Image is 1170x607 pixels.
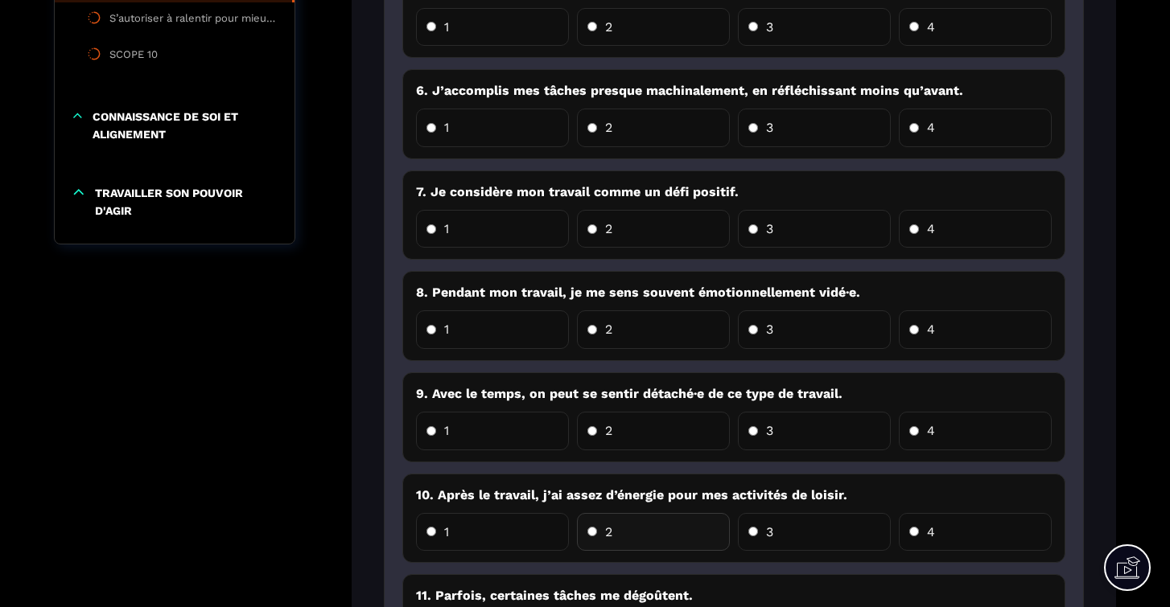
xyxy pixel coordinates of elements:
[416,109,569,147] label: 1
[899,310,1052,349] label: 4
[748,527,758,536] input: 3
[577,513,730,552] label: 2
[416,8,569,47] label: 1
[416,513,569,552] label: 1
[899,109,1052,147] label: 4
[587,22,597,31] input: 2
[738,8,891,47] label: 3
[95,184,278,220] p: TRAVAILLER SON POUVOIR D'AGIR
[909,426,919,436] input: 4
[738,412,891,450] label: 3
[416,486,1052,505] div: 10. Après le travail, j’ai assez d’énergie pour mes activités de loisir.
[426,123,436,133] input: 1
[416,310,569,349] label: 1
[748,426,758,436] input: 3
[109,10,278,31] div: S’autoriser à ralentir pour mieux rebondir
[909,527,919,536] input: 4
[426,22,436,31] input: 1
[909,22,919,31] input: 4
[587,224,597,234] input: 2
[416,210,569,248] label: 1
[416,283,1052,302] div: 8. Pendant mon travail, je me sens souvent émotionnellement vidé·e.
[577,310,730,349] label: 2
[738,310,891,349] label: 3
[748,325,758,334] input: 3
[577,210,730,248] label: 2
[899,412,1052,450] label: 4
[748,224,758,234] input: 3
[426,325,436,334] input: 1
[416,384,1052,404] div: 9. Avec le temps, on peut se sentir détaché·e de ce type de travail.
[738,513,891,552] label: 3
[748,22,758,31] input: 3
[577,8,730,47] label: 2
[899,210,1052,248] label: 4
[899,8,1052,47] label: 4
[426,527,436,536] input: 1
[909,123,919,133] input: 4
[93,108,278,144] p: CONNAISSANCE DE SOI ET ALIGNEMENT
[909,325,919,334] input: 4
[909,224,919,234] input: 4
[738,109,891,147] label: 3
[426,426,436,436] input: 1
[416,81,1052,100] div: 6. J’accomplis mes tâches presque machinalement, en réfléchissant moins qu’avant.
[899,513,1052,552] label: 4
[577,412,730,450] label: 2
[738,210,891,248] label: 3
[587,527,597,536] input: 2
[577,109,730,147] label: 2
[109,47,158,68] div: SCOPE 10
[416,412,569,450] label: 1
[587,123,597,133] input: 2
[416,183,1052,202] div: 7. Je considère mon travail comme un défi positif.
[587,426,597,436] input: 2
[587,325,597,334] input: 2
[426,224,436,234] input: 1
[748,123,758,133] input: 3
[416,586,1052,605] div: 11. Parfois, certaines tâches me dégoûtent.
